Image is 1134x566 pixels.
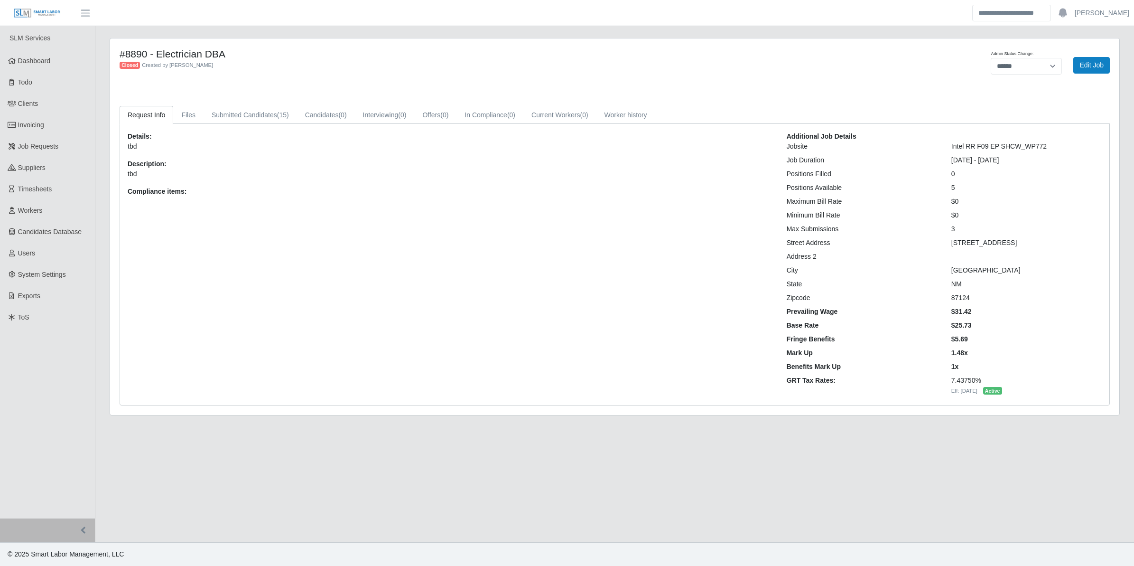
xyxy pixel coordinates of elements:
[787,377,836,384] b: GRT Tax Rates:
[128,169,772,179] p: tbd
[204,106,297,124] a: Submitted Candidates
[944,321,1109,330] div: $25.73
[9,34,50,42] span: SLM Services
[456,106,523,124] a: In Compliance
[780,252,944,262] div: Address 2
[944,238,1109,248] div: [STREET_ADDRESS]
[951,388,977,394] small: Eff: [DATE]
[780,265,944,275] div: City
[414,106,456,124] a: Offers
[338,111,346,119] span: (0)
[780,224,944,234] div: Max Submissions
[398,111,406,119] span: (0)
[277,111,289,119] span: (15)
[983,387,1002,395] span: Active
[18,292,40,300] span: Exports
[18,185,52,193] span: Timesheets
[944,334,1109,344] div: $5.69
[944,307,1109,317] div: $31.42
[944,155,1109,165] div: [DATE] - [DATE]
[944,197,1109,207] div: $0
[787,132,856,140] b: Additional Job Details
[944,362,1109,372] div: 1x
[120,62,140,69] span: Closed
[18,207,43,214] span: Workers
[13,8,61,19] img: SLM Logo
[355,106,415,124] a: Interviewing
[951,377,981,384] span: 7.43750%
[780,307,944,317] div: Prevailing Wage
[1075,8,1129,18] a: [PERSON_NAME]
[18,142,59,150] span: Job Requests
[18,228,82,236] span: Candidates Database
[780,141,944,151] div: Jobsite
[972,5,1051,21] input: Search
[944,348,1109,358] div: 1.48x
[128,188,186,195] b: Compliance items:
[120,48,691,60] h4: #8890 - Electrician DBA
[944,224,1109,234] div: 3
[18,249,36,257] span: Users
[18,100,38,107] span: Clients
[440,111,448,119] span: (0)
[1073,57,1110,74] a: Edit Job
[944,279,1109,289] div: NM
[780,238,944,248] div: Street Address
[173,106,204,124] a: Files
[596,106,655,124] a: Worker history
[297,106,355,124] a: Candidates
[18,313,29,321] span: ToS
[8,550,124,558] span: © 2025 Smart Labor Management, LLC
[944,210,1109,220] div: $0
[944,293,1109,303] div: 87124
[18,164,46,171] span: Suppliers
[128,141,772,151] p: tbd
[780,183,944,193] div: Positions Available
[142,62,213,68] span: Created by [PERSON_NAME]
[780,197,944,207] div: Maximum Bill Rate
[18,78,32,86] span: Todo
[507,111,515,119] span: (0)
[523,106,596,124] a: Current Workers
[120,106,173,124] a: Request Info
[991,51,1033,57] label: Admin Status Change:
[128,132,152,140] b: Details:
[580,111,588,119] span: (0)
[780,334,944,344] div: Fringe Benefits
[780,210,944,220] div: Minimum Bill Rate
[18,271,66,278] span: System Settings
[944,141,1109,151] div: Intel RR F09 EP SHCW_WP772
[944,169,1109,179] div: 0
[780,293,944,303] div: Zipcode
[780,169,944,179] div: Positions Filled
[780,155,944,165] div: Job Duration
[780,362,944,372] div: Benefits Mark Up
[18,121,44,129] span: Invoicing
[944,183,1109,193] div: 5
[780,348,944,358] div: Mark Up
[128,160,167,168] b: Description:
[18,57,51,65] span: Dashboard
[780,279,944,289] div: State
[944,265,1109,275] div: [GEOGRAPHIC_DATA]
[780,321,944,330] div: Base Rate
